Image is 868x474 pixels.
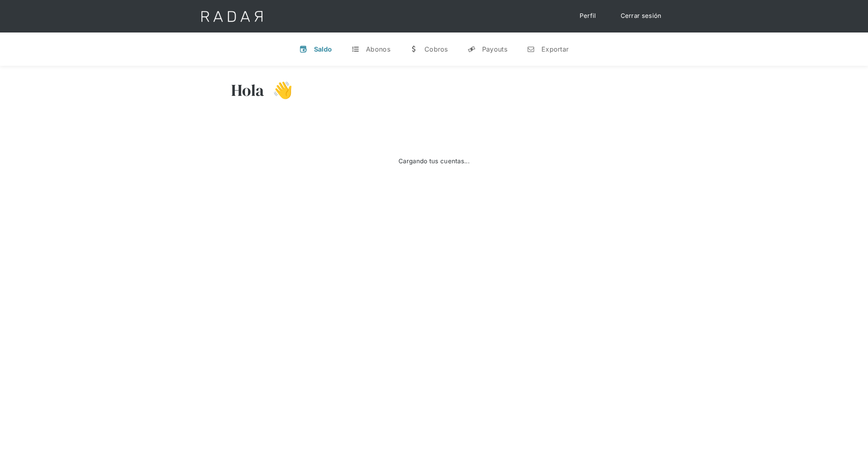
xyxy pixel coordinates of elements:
[299,45,307,53] div: v
[351,45,359,53] div: t
[468,45,476,53] div: y
[613,8,670,24] a: Cerrar sesión
[366,45,390,53] div: Abonos
[482,45,507,53] div: Payouts
[527,45,535,53] div: n
[424,45,448,53] div: Cobros
[314,45,332,53] div: Saldo
[541,45,569,53] div: Exportar
[571,8,604,24] a: Perfil
[410,45,418,53] div: w
[264,80,293,100] h3: 👋
[231,80,264,100] h3: Hola
[398,157,470,166] div: Cargando tus cuentas...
